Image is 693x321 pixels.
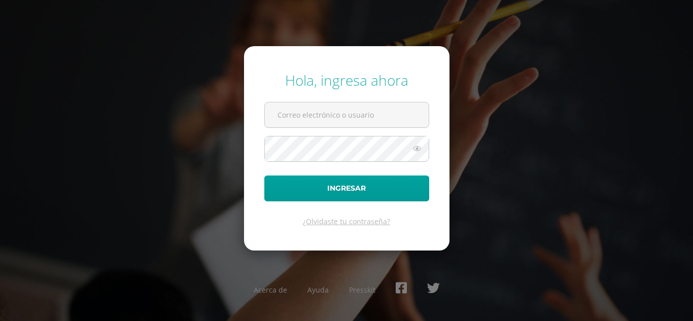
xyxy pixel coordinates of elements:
[264,175,429,201] button: Ingresar
[265,102,429,127] input: Correo electrónico o usuario
[303,217,390,226] a: ¿Olvidaste tu contraseña?
[254,285,287,295] a: Acerca de
[307,285,329,295] a: Ayuda
[264,70,429,90] div: Hola, ingresa ahora
[349,285,375,295] a: Presskit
